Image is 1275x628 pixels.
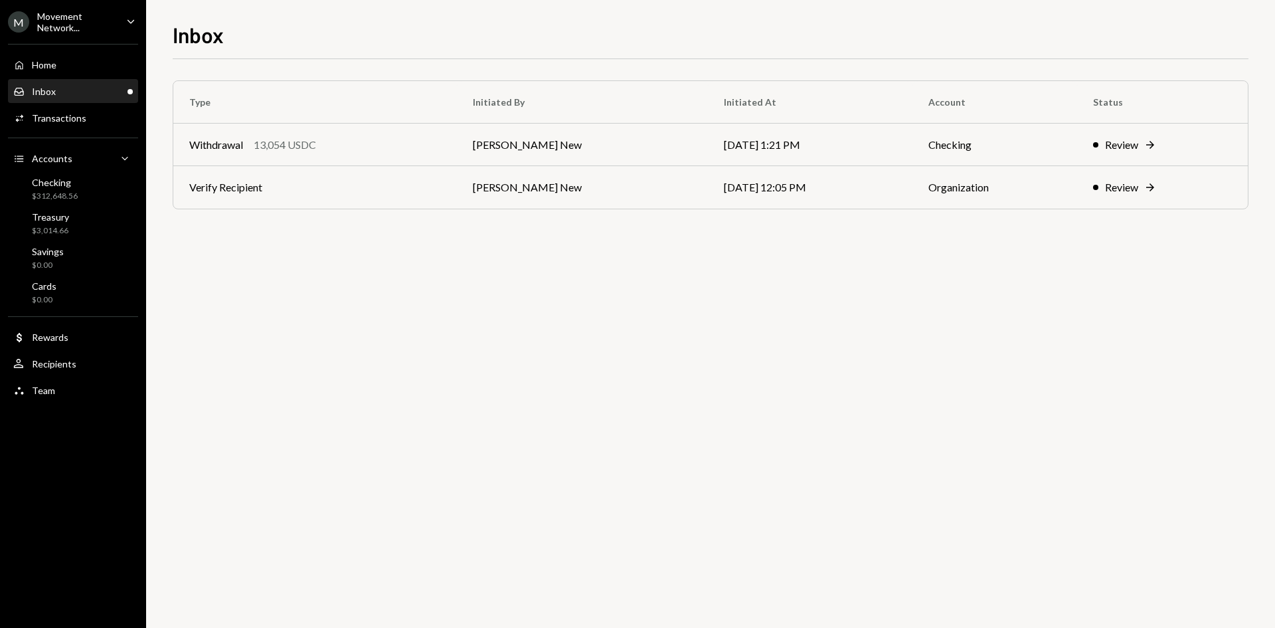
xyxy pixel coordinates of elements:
div: Transactions [32,112,86,124]
a: Savings$0.00 [8,242,138,274]
td: [PERSON_NAME] New [457,166,709,209]
td: [DATE] 12:05 PM [708,166,912,209]
div: Savings [32,246,64,257]
div: Home [32,59,56,70]
div: Inbox [32,86,56,97]
div: Cards [32,280,56,292]
div: M [8,11,29,33]
td: Checking [912,124,1077,166]
th: Type [173,81,457,124]
div: Withdrawal [189,137,243,153]
div: Checking [32,177,78,188]
div: $312,648.56 [32,191,78,202]
th: Initiated By [457,81,709,124]
a: Rewards [8,325,138,349]
div: $0.00 [32,260,64,271]
div: Recipients [32,358,76,369]
h1: Inbox [173,21,224,48]
div: Review [1105,179,1138,195]
div: Accounts [32,153,72,164]
div: Rewards [32,332,68,343]
a: Checking$312,648.56 [8,173,138,205]
a: Recipients [8,352,138,375]
a: Cards$0.00 [8,276,138,308]
a: Team [8,378,138,402]
td: Verify Recipient [173,166,457,209]
td: Organization [912,166,1077,209]
a: Treasury$3,014.66 [8,207,138,239]
th: Status [1077,81,1248,124]
td: [DATE] 1:21 PM [708,124,912,166]
div: Treasury [32,211,69,223]
div: Movement Network... [37,11,116,33]
th: Initiated At [708,81,912,124]
a: Home [8,52,138,76]
th: Account [912,81,1077,124]
div: $0.00 [32,294,56,306]
td: [PERSON_NAME] New [457,124,709,166]
div: Review [1105,137,1138,153]
div: $3,014.66 [32,225,69,237]
a: Inbox [8,79,138,103]
div: 13,054 USDC [254,137,316,153]
a: Transactions [8,106,138,130]
a: Accounts [8,146,138,170]
div: Team [32,385,55,396]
